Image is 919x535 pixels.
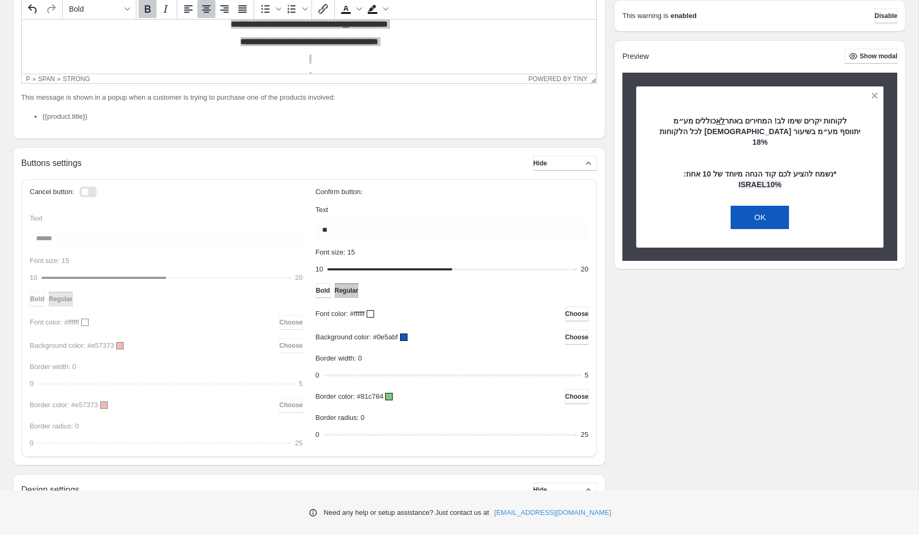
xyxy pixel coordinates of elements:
span: Bold [69,5,121,13]
p: Background color: #0e5abf [316,332,398,343]
span: Regular [335,286,359,295]
span: Border radius: 0 [316,414,365,422]
span: Hide [533,159,547,168]
p: Border color: #81c784 [316,391,384,402]
span: Choose [565,392,588,401]
strong: enabled [671,11,697,21]
strong: לקוחות יקרים שימו לב! המחירים באתר כוללים מע״מ [673,117,847,125]
span: Font size: 15 [316,248,355,256]
span: Show modal [860,52,897,60]
span: 0 [316,371,319,379]
strong: ISRAEL10% [739,180,782,189]
div: » [32,75,36,83]
button: Disable [874,8,897,23]
button: Choose [565,306,588,321]
div: p [26,75,30,83]
span: Border width: 0 [316,354,362,362]
span: Hide [533,486,547,494]
button: Bold [316,283,331,298]
span: לא [716,117,725,125]
span: Text [316,206,328,214]
h2: Buttons settings [21,158,82,168]
div: 20 [581,264,588,275]
li: {{product.title}} [42,111,597,122]
div: strong [63,75,90,83]
strong: לכל הלקוחות [DEMOGRAPHIC_DATA] יתווסף מע״מ בשיעור 18% [660,127,860,146]
button: OK [731,206,789,229]
button: Hide [533,483,597,497]
button: Regular [335,283,359,298]
div: » [57,75,61,83]
button: Hide [533,156,597,171]
a: Powered by Tiny [528,75,588,83]
span: Disable [874,12,897,20]
a: [EMAIL_ADDRESS][DOMAIN_NAME] [495,507,611,518]
p: Font color: #ffffff [316,309,365,319]
h3: Cancel button: [30,188,74,196]
span: 0 [316,431,319,438]
div: span [38,75,55,83]
span: 10 [316,265,323,273]
h3: Confirm button: [316,188,589,196]
p: This message is shown in a popup when a customer is trying to purchase one of the products involved: [21,92,597,103]
h2: Preview [622,52,649,61]
iframe: Rich Text Area [22,20,596,74]
h2: Design settings [21,485,79,495]
button: Choose [565,389,588,404]
div: 25 [581,429,588,440]
span: Choose [565,333,588,341]
button: Show modal [845,49,897,64]
p: This warning is [622,11,669,21]
div: 5 [585,370,588,381]
span: Bold [316,286,330,295]
button: Choose [565,330,588,345]
span: Choose [565,310,588,318]
strong: :נשמח להציע לכם קוד הנחה מיוחד של 10 אחוז* [683,170,836,178]
div: Resize [587,74,596,83]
